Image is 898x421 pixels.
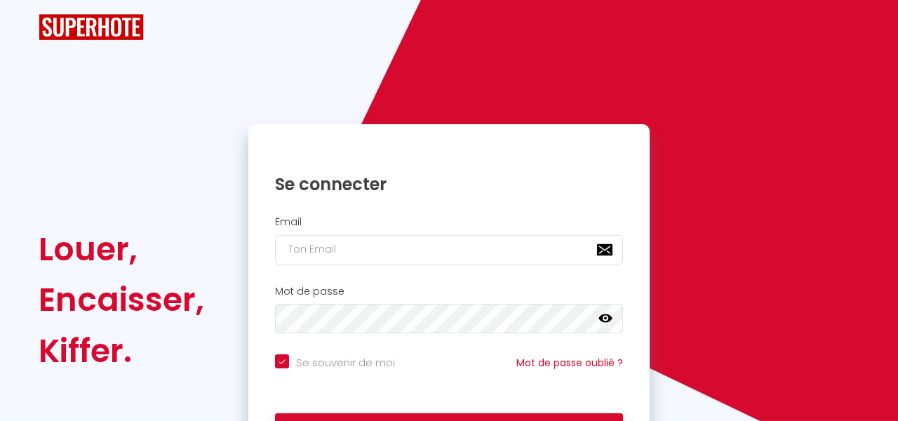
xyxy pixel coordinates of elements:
img: SuperHote logo [39,14,144,40]
input: Ton Email [275,235,623,265]
h2: Email [275,216,623,228]
div: Encaisser, [39,274,204,325]
a: Mot de passe oublié ? [516,356,623,370]
h1: Se connecter [275,173,623,195]
h2: Mot de passe [275,286,623,298]
div: Kiffer. [39,326,204,376]
div: Louer, [39,224,204,274]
